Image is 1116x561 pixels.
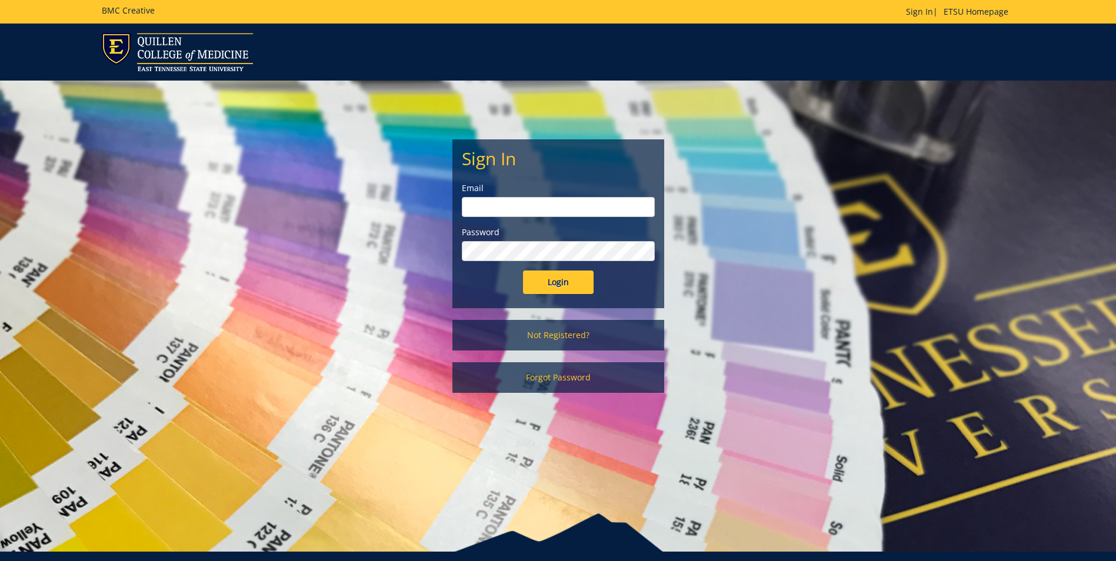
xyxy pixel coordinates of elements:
[462,182,655,194] label: Email
[523,271,594,294] input: Login
[938,6,1014,17] a: ETSU Homepage
[462,226,655,238] label: Password
[102,33,253,71] img: ETSU logo
[102,6,155,15] h5: BMC Creative
[906,6,1014,18] p: |
[906,6,933,17] a: Sign In
[452,362,664,393] a: Forgot Password
[452,320,664,350] a: Not Registered?
[462,149,655,168] h2: Sign In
